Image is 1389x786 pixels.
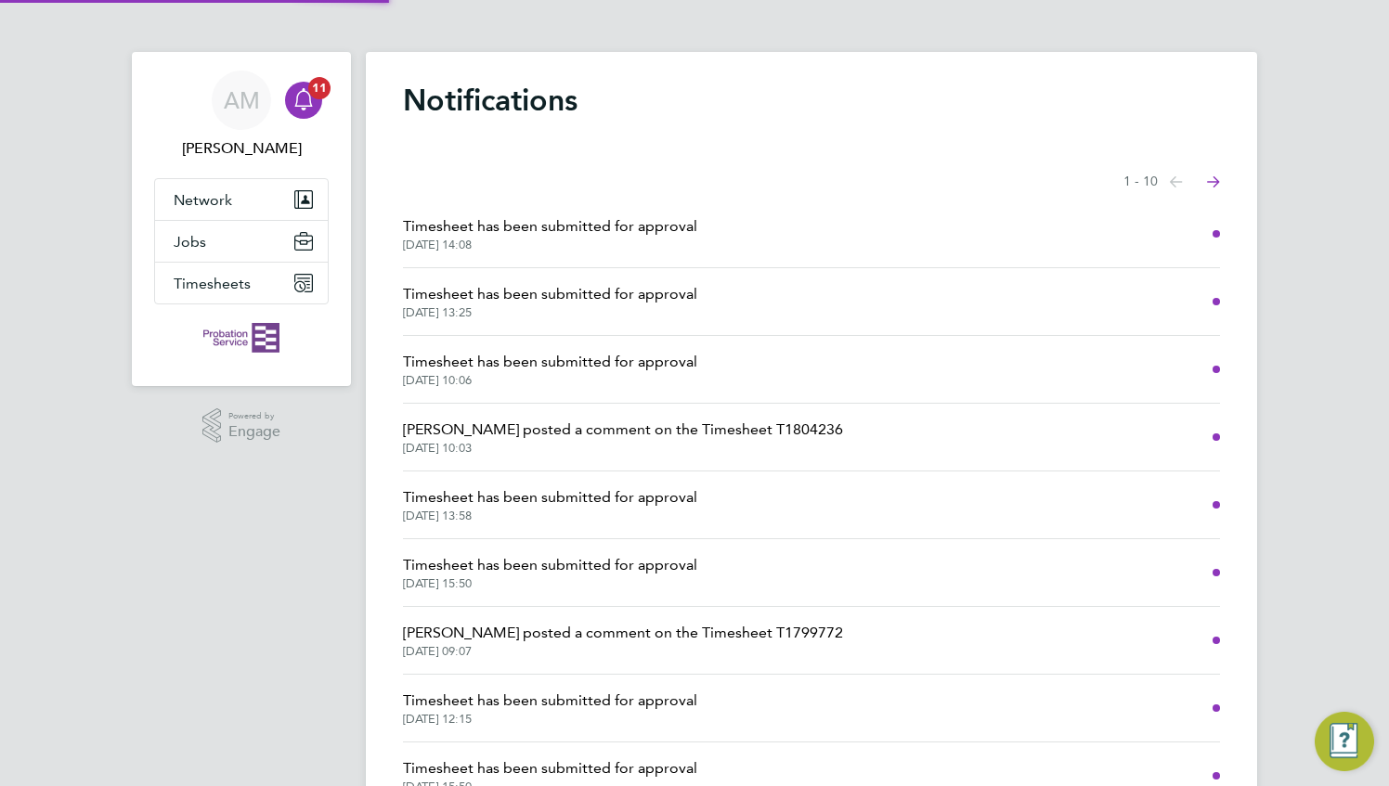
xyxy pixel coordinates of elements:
[403,373,697,388] span: [DATE] 10:06
[403,622,843,659] a: [PERSON_NAME] posted a comment on the Timesheet T1799772[DATE] 09:07
[403,215,697,238] span: Timesheet has been submitted for approval
[403,283,697,320] a: Timesheet has been submitted for approval[DATE] 13:25
[174,233,206,251] span: Jobs
[403,689,697,712] span: Timesheet has been submitted for approval
[285,71,322,130] a: 11
[403,82,1220,119] h1: Notifications
[403,419,843,456] a: [PERSON_NAME] posted a comment on the Timesheet T1804236[DATE] 10:03
[403,689,697,727] a: Timesheet has been submitted for approval[DATE] 12:15
[403,576,697,591] span: [DATE] 15:50
[228,424,280,440] span: Engage
[154,323,329,353] a: Go to home page
[228,408,280,424] span: Powered by
[403,486,697,523] a: Timesheet has been submitted for approval[DATE] 13:58
[403,441,843,456] span: [DATE] 10:03
[1315,712,1374,771] button: Engage Resource Center
[1123,163,1220,200] nav: Select page of notifications list
[203,323,279,353] img: probationservice-logo-retina.png
[403,554,697,591] a: Timesheet has been submitted for approval[DATE] 15:50
[224,88,260,112] span: AM
[403,486,697,509] span: Timesheet has been submitted for approval
[403,554,697,576] span: Timesheet has been submitted for approval
[403,305,697,320] span: [DATE] 13:25
[403,351,697,373] span: Timesheet has been submitted for approval
[154,137,329,160] span: Andrew Marriott
[403,351,697,388] a: Timesheet has been submitted for approval[DATE] 10:06
[403,509,697,523] span: [DATE] 13:58
[155,179,328,220] button: Network
[403,622,843,644] span: [PERSON_NAME] posted a comment on the Timesheet T1799772
[308,77,331,99] span: 11
[1123,173,1158,191] span: 1 - 10
[155,263,328,303] button: Timesheets
[174,191,232,209] span: Network
[154,71,329,160] a: AM[PERSON_NAME]
[403,712,697,727] span: [DATE] 12:15
[403,215,697,252] a: Timesheet has been submitted for approval[DATE] 14:08
[174,275,251,292] span: Timesheets
[132,52,351,386] nav: Main navigation
[403,757,697,780] span: Timesheet has been submitted for approval
[403,283,697,305] span: Timesheet has been submitted for approval
[202,408,281,444] a: Powered byEngage
[403,419,843,441] span: [PERSON_NAME] posted a comment on the Timesheet T1804236
[403,644,843,659] span: [DATE] 09:07
[403,238,697,252] span: [DATE] 14:08
[155,221,328,262] button: Jobs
